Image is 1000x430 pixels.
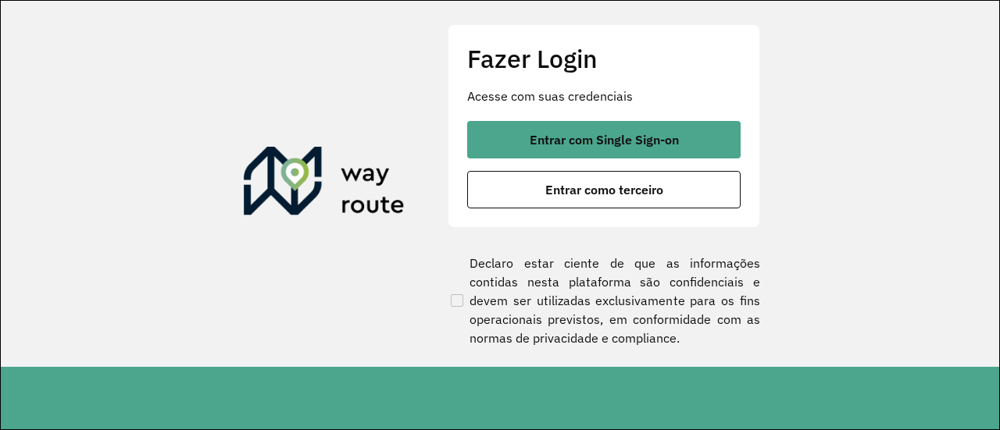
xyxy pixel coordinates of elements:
h2: Fazer Login [467,44,741,73]
img: Roteirizador AmbevTech [244,147,405,222]
span: Entrar com Single Sign-on [530,133,679,146]
p: Acesse com suas credenciais [467,87,741,105]
button: button [467,121,741,158]
span: Entrar como terceiro [545,183,663,196]
button: button [467,171,741,208]
label: Declaro estar ciente de que as informações contidas nesta plataforma são confidenciais e devem se... [448,254,760,347]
